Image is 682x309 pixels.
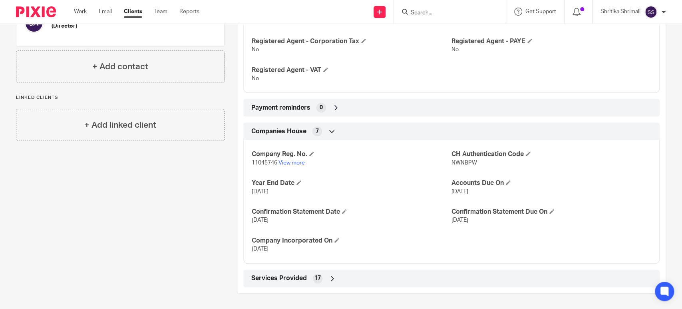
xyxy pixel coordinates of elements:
h4: Company Reg. No. [252,150,451,159]
a: View more [278,160,305,166]
h4: Registered Agent - VAT [252,66,451,74]
span: [DATE] [451,217,468,223]
a: Work [74,8,87,16]
span: [DATE] [252,246,268,252]
img: svg%3E [644,6,657,18]
h4: Company Incorporated On [252,237,451,245]
h4: Year End Date [252,179,451,187]
h4: Registered Agent - PAYE [451,37,651,46]
span: 11045746 [252,160,277,166]
h5: (Director) [52,22,103,30]
h4: CH Authentication Code [451,150,651,159]
h4: Confirmation Statement Due On [451,208,651,216]
img: Pixie [16,6,56,17]
span: Companies House [251,127,306,136]
h4: + Add linked client [84,119,156,131]
span: [DATE] [252,217,268,223]
h4: + Add contact [92,60,148,73]
span: No [252,76,259,81]
span: 17 [314,274,321,282]
p: Linked clients [16,94,225,101]
a: Email [99,8,112,16]
span: NWNBPW [451,160,477,166]
span: Payment reminders [251,104,310,112]
a: Team [154,8,167,16]
span: [DATE] [451,189,468,195]
span: 7 [316,127,319,135]
span: 0 [320,104,323,112]
h4: Confirmation Statement Date [252,208,451,216]
p: Shritika Shrimali [600,8,640,16]
span: Services Provided [251,274,307,283]
input: Search [410,10,482,17]
a: Reports [179,8,199,16]
span: Get Support [525,9,556,14]
h4: Registered Agent - Corporation Tax [252,37,451,46]
span: [DATE] [252,189,268,195]
span: No [451,47,459,52]
a: Clients [124,8,142,16]
span: No [252,47,259,52]
h4: Accounts Due On [451,179,651,187]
